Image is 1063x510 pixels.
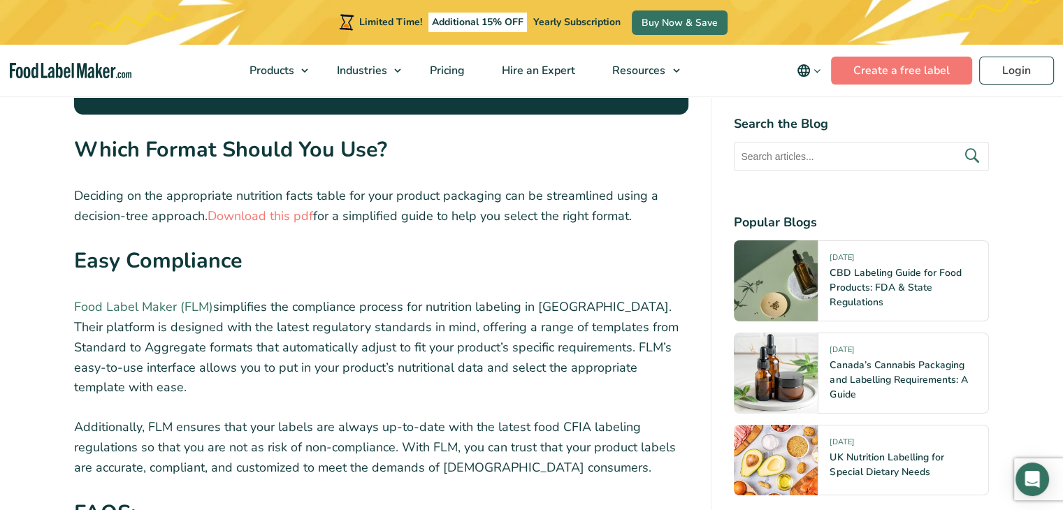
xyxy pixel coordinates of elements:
[1015,462,1049,496] div: Open Intercom Messenger
[333,63,389,78] span: Industries
[734,142,989,171] input: Search articles...
[428,13,527,32] span: Additional 15% OFF
[412,45,480,96] a: Pricing
[74,298,213,315] a: Food Label Maker (FLM)
[734,115,989,133] h4: Search the Blog
[359,15,422,29] span: Limited Time!
[533,15,621,29] span: Yearly Subscription
[245,63,296,78] span: Products
[74,186,689,226] p: Deciding on the appropriate nutrition facts table for your product packaging can be streamlined u...
[498,63,577,78] span: Hire an Expert
[74,297,689,398] p: simplifies the compliance process for nutrition labeling in [GEOGRAPHIC_DATA]. Their platform is ...
[208,207,313,224] a: Download this pdf
[74,246,242,275] strong: Easy Compliance
[979,57,1054,85] a: Login
[608,63,667,78] span: Resources
[830,358,967,401] a: Canada’s Cannabis Packaging and Labelling Requirements: A Guide
[830,344,853,360] span: [DATE]
[231,45,315,96] a: Products
[830,252,853,268] span: [DATE]
[830,437,853,453] span: [DATE]
[426,63,466,78] span: Pricing
[830,266,961,309] a: CBD Labeling Guide for Food Products: FDA & State Regulations
[734,213,989,232] h4: Popular Blogs
[484,45,591,96] a: Hire an Expert
[831,57,972,85] a: Create a free label
[830,451,943,479] a: UK Nutrition Labelling for Special Dietary Needs
[74,135,387,164] strong: Which Format Should You Use?
[319,45,408,96] a: Industries
[632,10,728,35] a: Buy Now & Save
[594,45,686,96] a: Resources
[74,417,689,477] p: Additionally, FLM ensures that your labels are always up-to-date with the latest food CFIA labeli...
